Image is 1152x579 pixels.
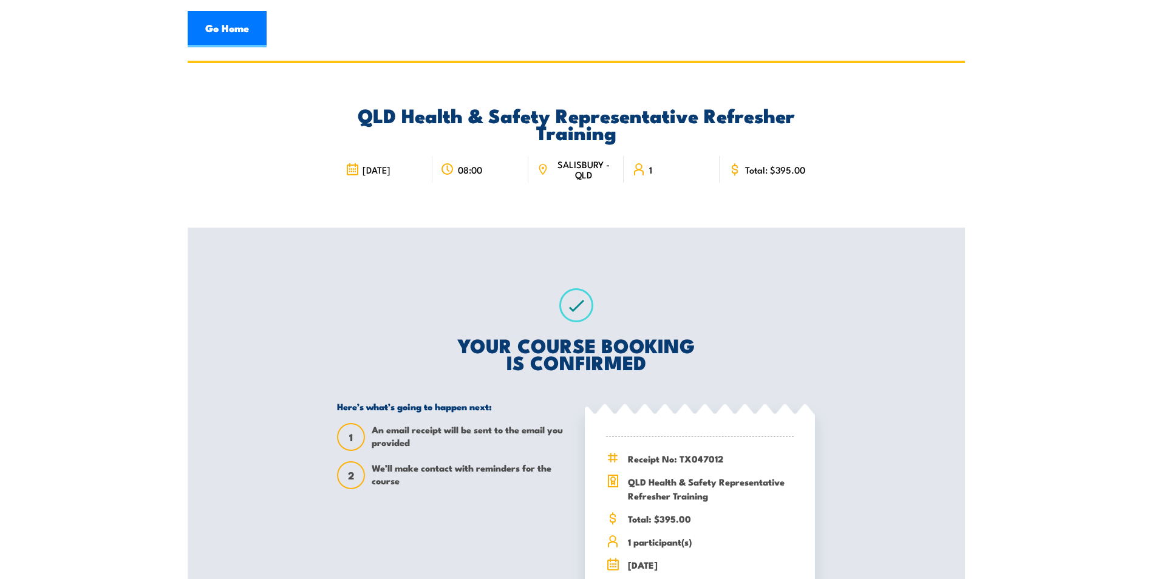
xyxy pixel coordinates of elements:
[337,401,567,412] h5: Here’s what’s going to happen next:
[628,475,794,503] span: QLD Health & Safety Representative Refresher Training
[337,106,815,140] h2: QLD Health & Safety Representative Refresher Training
[745,164,805,175] span: Total: $395.00
[628,512,794,526] span: Total: $395.00
[552,159,615,180] span: SALISBURY - QLD
[337,336,815,370] h2: YOUR COURSE BOOKING IS CONFIRMED
[372,423,567,451] span: An email receipt will be sent to the email you provided
[372,461,567,489] span: We’ll make contact with reminders for the course
[628,535,794,549] span: 1 participant(s)
[338,469,364,482] span: 2
[188,11,267,47] a: Go Home
[628,558,794,572] span: [DATE]
[363,164,390,175] span: [DATE]
[649,164,652,175] span: 1
[338,431,364,444] span: 1
[458,164,482,175] span: 08:00
[628,452,794,466] span: Receipt No: TX047012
